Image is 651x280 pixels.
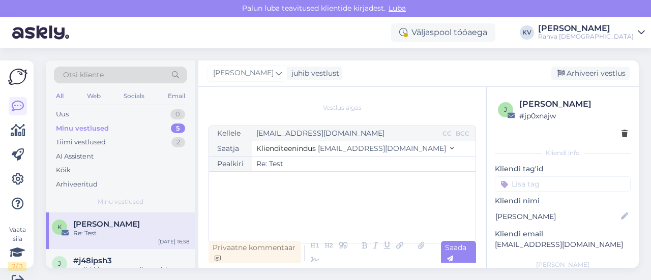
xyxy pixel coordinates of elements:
p: Kliendi email [495,229,631,239]
span: Klienditeenindus [256,144,316,153]
div: Minu vestlused [56,123,109,134]
div: Pealkiri [209,157,252,171]
img: Askly Logo [8,69,27,85]
div: BCC [454,129,471,138]
input: Write subject here... [252,157,476,171]
div: Kliendi info [495,148,631,158]
input: Recepient... [252,126,440,141]
div: [DATE] 16:58 [158,238,189,245]
span: Otsi kliente [63,70,104,80]
span: Kristiina Vanari [73,220,140,229]
div: 2 / 3 [8,262,26,271]
div: Socials [122,89,146,103]
div: Arhiveeritud [56,179,98,190]
span: j [58,260,61,267]
div: Väljaspool tööaega [391,23,495,42]
span: Saada [445,243,466,263]
span: Minu vestlused [98,197,143,206]
button: Klienditeenindus [EMAIL_ADDRESS][DOMAIN_NAME] [256,143,454,154]
div: Saatja [209,141,252,156]
span: [PERSON_NAME] [213,68,274,79]
div: 0 [170,109,185,119]
div: All [54,89,66,103]
span: #j48ipsh3 [73,256,112,265]
p: Kliendi nimi [495,196,631,206]
input: Lisa tag [495,176,631,192]
span: [EMAIL_ADDRESS][DOMAIN_NAME] [318,144,446,153]
div: juhib vestlust [287,68,339,79]
div: Email [166,89,187,103]
div: # jp0xnajw [519,110,628,121]
div: Tiimi vestlused [56,137,106,147]
div: [PERSON_NAME] [495,260,631,269]
div: CC [440,129,454,138]
div: [PERSON_NAME] [519,98,628,110]
div: Web [85,89,103,103]
input: Lisa nimi [495,211,619,222]
div: 2 [171,137,185,147]
p: Kliendi tag'id [495,164,631,174]
div: Uus [56,109,69,119]
div: Arhiveeri vestlus [551,67,630,80]
div: Kõik [56,165,71,175]
div: [PERSON_NAME] [538,24,634,33]
p: [EMAIL_ADDRESS][DOMAIN_NAME] [495,239,631,250]
span: Luba [386,4,409,13]
div: Vaata siia [8,225,26,271]
div: Rahva [DEMOGRAPHIC_DATA] [538,33,634,41]
div: Vestlus algas [209,103,476,112]
div: 5 [171,123,185,134]
div: Re: Test [73,229,189,238]
div: Privaatne kommentaar [209,241,301,265]
a: [PERSON_NAME]Rahva [DEMOGRAPHIC_DATA] [538,24,645,41]
div: AI Assistent [56,151,94,162]
div: Kellele [209,126,252,141]
div: KV [520,25,534,40]
span: j [504,106,507,113]
span: K [57,223,62,231]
